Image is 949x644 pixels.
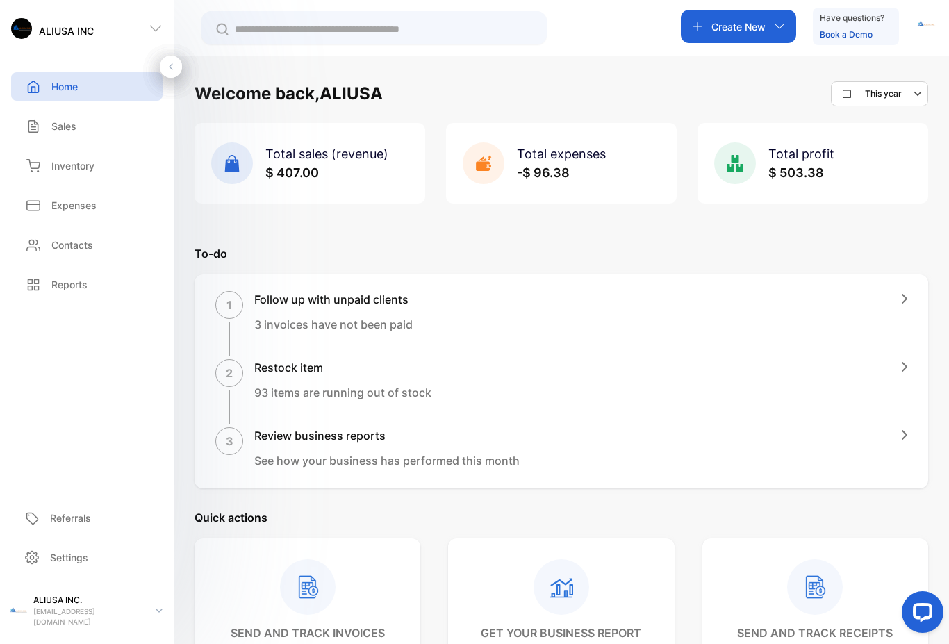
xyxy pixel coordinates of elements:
p: send and track receipts [737,625,893,641]
p: Contacts [51,238,93,252]
p: 2 [226,365,233,381]
p: Have questions? [820,11,884,25]
p: Inventory [51,158,94,173]
p: Settings [50,550,88,565]
p: This year [865,88,902,100]
span: $ 407.00 [265,165,319,180]
p: get your business report [481,625,641,641]
p: [EMAIL_ADDRESS][DOMAIN_NAME] [33,606,145,627]
h1: Review business reports [254,427,520,444]
button: This year [831,81,928,106]
p: Expenses [51,198,97,213]
a: Book a Demo [820,29,873,40]
p: Reports [51,277,88,292]
p: Create New [711,19,766,34]
img: avatar [916,14,936,35]
p: Sales [51,119,76,133]
span: $ 503.38 [768,165,824,180]
img: profile [8,601,28,620]
button: avatar [916,10,936,43]
p: To-do [195,245,928,262]
p: See how your business has performed this month [254,452,520,469]
span: -$ 96.38 [517,165,570,180]
h1: Welcome back, ALIUSA [195,81,383,106]
span: Total profit [768,147,834,161]
h1: Restock item [254,359,431,376]
button: Create New [681,10,796,43]
p: 1 [226,297,232,313]
p: Referrals [50,511,91,525]
p: 93 items are running out of stock [254,384,431,401]
p: ALIUSA INC [39,24,94,38]
span: Total sales (revenue) [265,147,388,161]
p: ALIUSA INC. [33,594,145,606]
p: send and track invoices [231,625,385,641]
p: 3 invoices have not been paid [254,316,413,333]
h1: Follow up with unpaid clients [254,291,413,308]
p: 3 [226,433,233,449]
iframe: LiveChat chat widget [891,586,949,644]
p: Quick actions [195,509,928,526]
p: Home [51,79,78,94]
span: Total expenses [517,147,606,161]
img: logo [11,18,32,39]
